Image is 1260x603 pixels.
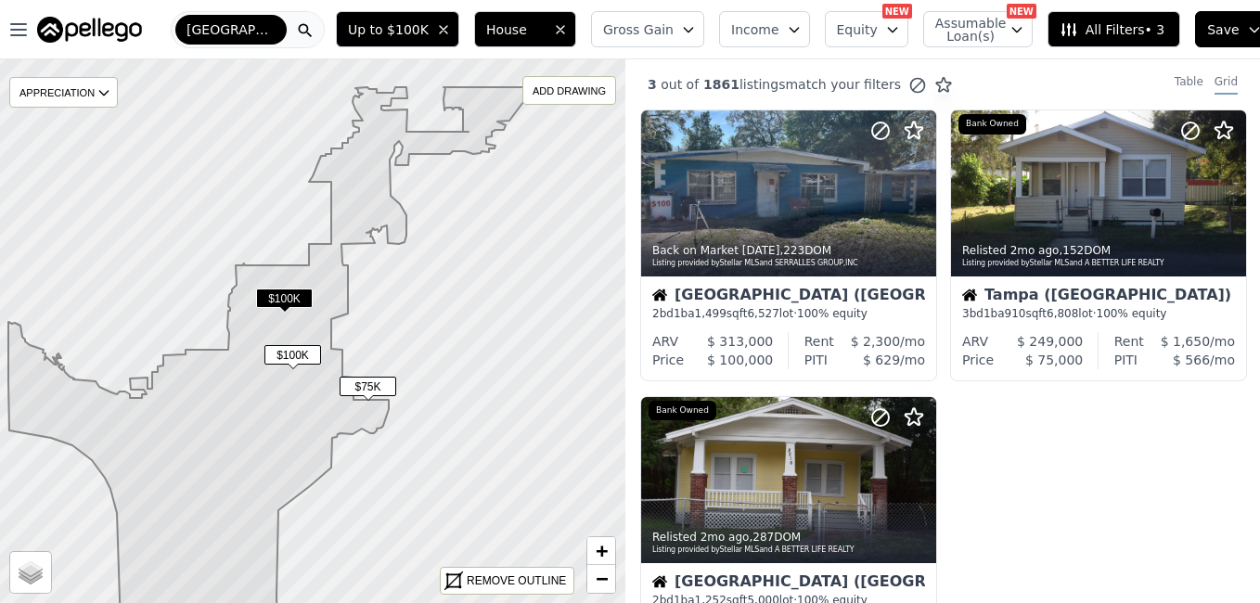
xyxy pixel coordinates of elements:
div: Grid [1215,74,1238,95]
img: House [652,574,667,589]
div: NEW [1007,4,1036,19]
div: Price [962,351,994,369]
a: Back on Market [DATE],223DOMListing provided byStellar MLSand SERRALLES GROUP,INCHouse[GEOGRAPHIC... [640,109,935,381]
div: PITI [1114,351,1138,369]
button: House [474,11,576,47]
span: $75K [340,377,396,396]
span: $ 566 [1173,353,1210,367]
time: 2025-08-01 22:14 [701,531,750,544]
span: 910 [1005,307,1026,320]
div: Rent [1114,332,1144,351]
div: 3 bd 1 ba sqft lot · 100% equity [962,306,1235,321]
button: Gross Gain [591,11,704,47]
a: Relisted 2mo ago,152DOMListing provided byStellar MLSand A BETTER LIFE REALTYBank OwnedHouseTampa... [950,109,1245,381]
span: $100K [264,345,321,365]
button: Assumable Loan(s) [923,11,1033,47]
span: Gross Gain [603,20,674,39]
div: Back on Market , 223 DOM [652,243,927,258]
span: $ 100,000 [707,353,773,367]
div: Tampa ([GEOGRAPHIC_DATA]) [962,288,1235,306]
div: Rent [804,332,834,351]
div: Bank Owned [649,401,716,421]
div: Relisted , 152 DOM [962,243,1237,258]
div: APPRECIATION [9,77,118,108]
a: Layers [10,552,51,593]
span: $ 75,000 [1025,353,1083,367]
span: 6,527 [747,307,778,320]
div: out of listings [625,75,953,95]
div: Listing provided by Stellar MLS and A BETTER LIFE REALTY [962,258,1237,269]
span: Save [1207,20,1239,39]
button: Equity [825,11,908,47]
div: $100K [264,345,321,372]
div: ARV [962,332,988,351]
span: All Filters • 3 [1060,20,1164,39]
div: /mo [1144,332,1235,351]
div: /mo [1138,351,1235,369]
div: 2 bd 1 ba sqft lot · 100% equity [652,306,925,321]
span: $100K [256,289,313,308]
div: PITI [804,351,828,369]
div: Relisted , 287 DOM [652,530,927,545]
div: [GEOGRAPHIC_DATA] ([GEOGRAPHIC_DATA]) [652,574,925,593]
div: Bank Owned [958,114,1026,135]
div: Table [1175,74,1203,95]
div: Price [652,351,684,369]
div: [GEOGRAPHIC_DATA] ([GEOGRAPHIC_DATA]) [652,288,925,306]
time: 2025-08-01 22:17 [1010,244,1060,257]
div: /mo [834,332,925,351]
span: House [486,20,546,39]
div: $75K [340,377,396,404]
button: All Filters• 3 [1048,11,1180,47]
span: 6,808 [1047,307,1078,320]
button: Income [719,11,810,47]
span: 1861 [699,77,739,92]
span: $ 313,000 [707,334,773,349]
span: [GEOGRAPHIC_DATA] [186,20,276,39]
span: $ 1,650 [1161,334,1210,349]
div: /mo [828,351,925,369]
div: NEW [882,4,912,19]
div: $100K [256,289,313,315]
span: 3 [648,77,657,92]
a: Zoom out [587,565,615,593]
span: $ 2,300 [851,334,900,349]
time: 2025-09-11 17:37 [742,244,780,257]
div: REMOVE OUTLINE [467,572,566,589]
div: Listing provided by Stellar MLS and SERRALLES GROUP,INC [652,258,927,269]
div: ARV [652,332,678,351]
img: House [962,288,977,302]
div: Listing provided by Stellar MLS and A BETTER LIFE REALTY [652,545,927,556]
span: match your filters [785,75,901,94]
span: Equity [837,20,878,39]
img: Pellego [37,17,142,43]
span: − [596,567,608,590]
span: Up to $100K [348,20,429,39]
span: $ 629 [863,353,900,367]
span: $ 249,000 [1017,334,1083,349]
span: Income [731,20,779,39]
img: House [652,288,667,302]
div: ADD DRAWING [523,77,615,104]
span: 1,499 [695,307,726,320]
button: Up to $100K [336,11,459,47]
a: Zoom in [587,537,615,565]
span: + [596,539,608,562]
span: Assumable Loan(s) [935,17,995,43]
